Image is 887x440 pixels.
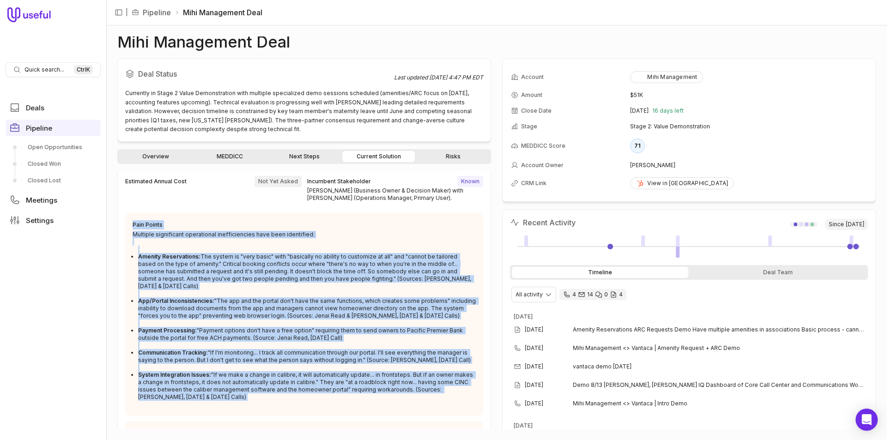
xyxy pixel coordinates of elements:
a: Pipeline [143,7,171,18]
button: Mihi Management [630,71,703,83]
span: | [126,7,128,18]
button: Collapse sidebar [112,6,126,19]
time: [DATE] [525,400,543,407]
time: [DATE] [525,344,543,352]
a: MEDDICC [194,151,266,162]
time: [DATE] [514,422,533,429]
div: Pipeline submenu [6,140,101,188]
time: [DATE] [846,221,864,228]
time: [DATE] [525,381,543,389]
span: Close Date [521,107,552,115]
span: 16 days left [652,107,684,115]
h2: Recent Activity [510,217,576,228]
a: Meetings [6,192,101,208]
a: View in [GEOGRAPHIC_DATA] [630,177,734,189]
div: 71 [630,139,645,153]
div: 4 calls and 14 email threads [559,289,626,300]
li: "If we make a change in calibre, it will automatically update... in frontsteps. But if an owner m... [138,371,476,401]
time: [DATE] [525,363,543,370]
div: [PERSON_NAME] (Business Owner & Decision Maker) with [PERSON_NAME] (Operations Manager, Primary U... [307,187,484,202]
div: Last updated [394,74,483,81]
h2: Deal Status [125,66,394,81]
span: CRM Link [521,180,547,187]
time: [DATE] [514,313,533,320]
div: Timeline [512,267,688,278]
h1: Mihi Management Deal [117,36,290,48]
strong: Payment Processing: [138,327,197,334]
span: vantaca demo [DATE] [573,363,632,370]
td: $51K [630,88,867,102]
p: Multiple significant operational inefficiencies have been identified: [133,231,476,238]
span: Demo 8/13 [PERSON_NAME], [PERSON_NAME] IQ Dashboard of Core Call Center and Communications Workfl... [573,381,864,389]
li: "If I'm monitoring... I track all communication through our portal. I'll see everything the manag... [138,349,476,364]
span: Account Owner [521,162,564,169]
div: Open Intercom Messenger [856,409,878,431]
strong: Communication Tracking: [138,349,208,356]
span: Account [521,73,544,81]
span: Mihi Management <> Vantaca | Intro Demo [573,400,853,407]
span: Not Yet Asked [255,176,302,187]
a: Open Opportunities [6,140,101,155]
strong: Amenity Reservations: [138,253,200,260]
div: Satisfaction [133,428,476,438]
span: Mihi Management <> Vantaca | Amenity Request + ARC Demo [573,344,853,352]
kbd: Ctrl K [74,65,93,74]
a: Pipeline [6,120,101,136]
td: [PERSON_NAME] [630,158,867,173]
span: Meetings [26,197,57,204]
li: The system is "very basic" with "basically no ability to customize at all" and "cannot be tailore... [138,253,476,290]
li: "Payment options don't have a free option" requiring them to send owners to Pacific Premier Bank ... [138,327,476,342]
a: Deals [6,99,101,116]
li: "The app and the portal don't have the same functions, which creates some problems" including ina... [138,297,476,319]
strong: App/Portal Inconsistencies: [138,297,214,304]
span: MEDDICC Score [521,142,565,150]
div: Estimated Annual Cost [125,177,187,186]
a: Next Steps [268,151,340,162]
span: Amenity Reservations ARC Requests Demo Have multiple amenities in associations Basic process - ca... [573,326,864,333]
div: View in [GEOGRAPHIC_DATA] [636,180,728,187]
a: Settings [6,212,101,229]
li: Mihi Management Deal [175,7,262,18]
div: Currently in Stage 2 Value Demonstration with multiple specialized demo sessions scheduled (ameni... [125,89,483,134]
time: [DATE] [630,107,649,115]
time: [DATE] 4:47 PM EDT [429,74,483,81]
span: Pipeline [26,125,52,132]
td: Stage 2: Value Demonstration [630,119,867,134]
div: Deal Team [690,267,867,278]
time: [DATE] [525,326,543,333]
div: Pain Points [133,220,476,229]
span: Deals [26,104,44,111]
strong: System Integration Issues: [138,371,211,378]
a: Closed Won [6,157,101,171]
span: Stage [521,123,537,130]
div: Mihi Management [636,73,697,81]
span: Quick search... [24,66,64,73]
a: Closed Lost [6,173,101,188]
a: Current Solution [342,151,415,162]
span: Amount [521,91,542,99]
a: Overview [119,151,192,162]
span: Known [457,176,483,187]
span: Since [825,219,868,230]
span: Settings [26,217,54,224]
div: Incumbent Stakeholder [307,177,371,186]
a: Risks [417,151,489,162]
